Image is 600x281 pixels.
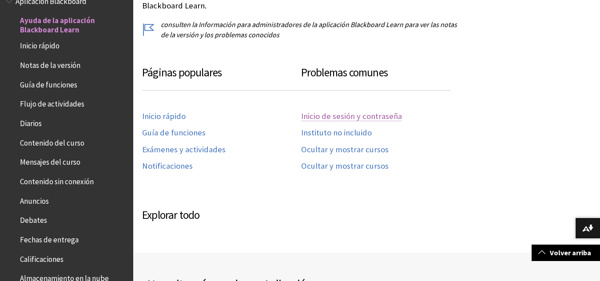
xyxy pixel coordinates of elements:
span: Contenido del curso [20,135,84,147]
span: Mensajes del curso [20,155,80,167]
span: Diarios [20,116,42,128]
span: Inicio rápido [20,39,60,51]
a: Instituto no incluido [301,128,372,138]
span: Ayuda de la aplicación Blackboard Learn [20,13,127,34]
a: Volver arriba [532,245,600,261]
span: Anuncios [20,194,49,206]
a: Ocultar y mostrar cursos [301,161,389,171]
a: Notificaciones [142,161,193,171]
p: consulten la Información para administradores de la aplicación Blackboard Learn para ver las nota... [142,20,460,40]
span: Fechas de entrega [20,232,79,244]
a: Ocultar y mostrar cursos [301,145,389,155]
a: Guía de funciones [142,128,206,138]
span: Notas de la versión [20,58,80,70]
span: Debates [20,213,47,225]
span: Guía de funciones [20,77,77,89]
a: Inicio de sesión y contraseña [301,111,402,122]
span: Calificaciones [20,252,64,264]
a: Inicio rápido [142,111,186,122]
h3: Explorar todo [142,207,460,224]
a: Exámenes y actividades [142,145,226,155]
h3: Problemas comunes [301,64,451,91]
h3: Páginas populares [142,64,301,91]
span: Flujo de actividades [20,97,84,109]
span: Contenido sin conexión [20,174,94,186]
